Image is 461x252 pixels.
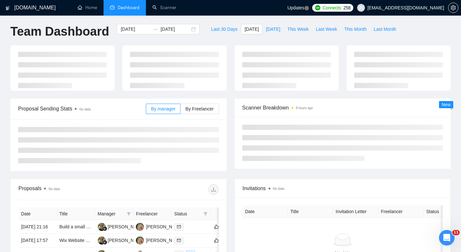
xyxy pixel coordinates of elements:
[153,27,158,32] span: swap-right
[18,105,146,113] span: Proposal Sending Stats
[98,210,124,217] span: Manager
[78,5,97,10] a: homeHome
[207,24,241,34] button: Last 30 Days
[296,106,313,110] time: 8 hours ago
[152,5,176,10] a: searchScanner
[203,212,207,216] span: filter
[153,27,158,32] span: to
[344,26,367,33] span: This Month
[174,210,201,217] span: Status
[214,224,219,229] span: like
[98,223,106,231] img: IB
[316,26,337,33] span: Last Week
[288,205,333,218] th: Title
[452,230,460,235] span: 11
[245,26,259,33] span: [DATE]
[49,187,60,191] span: No data
[287,26,309,33] span: This Week
[211,26,237,33] span: Last 30 Days
[439,230,455,246] iframe: Intercom live chat
[79,108,91,111] span: No data
[18,220,57,234] td: [DATE] 21:16
[370,24,400,34] button: Last Month
[273,187,284,190] span: No data
[214,238,219,243] span: like
[177,225,181,229] span: mail
[442,102,451,107] span: New
[151,106,175,111] span: By manager
[57,208,95,220] th: Title
[110,5,115,10] span: dashboard
[136,237,183,243] a: TL[PERSON_NAME]
[341,24,370,34] button: This Month
[57,234,95,247] td: Wix Website & Lead Generation Specialist – Velo Form Customization
[18,184,118,195] div: Proposals
[146,237,183,244] div: [PERSON_NAME]
[108,237,193,244] div: [PERSON_NAME] Gde [PERSON_NAME]
[374,26,396,33] span: Last Month
[18,208,57,220] th: Date
[448,5,458,10] a: setting
[213,223,220,231] button: like
[118,5,139,10] span: Dashboard
[10,24,109,39] h1: Team Dashboard
[379,205,424,218] th: Freelancer
[95,208,133,220] th: Manager
[243,205,288,218] th: Date
[133,208,171,220] th: Freelancer
[59,224,126,229] a: Build a small niche SaaS product
[243,184,443,192] span: Invitations
[136,223,144,231] img: TL
[136,236,144,245] img: TL
[359,6,363,10] span: user
[108,223,193,230] div: [PERSON_NAME] Gde [PERSON_NAME]
[160,26,190,33] input: End date
[343,4,350,11] span: 258
[98,224,193,229] a: IB[PERSON_NAME] Gde [PERSON_NAME]
[121,26,150,33] input: Start date
[126,209,132,219] span: filter
[287,5,304,10] span: Updates
[312,24,341,34] button: Last Week
[202,209,209,219] span: filter
[266,26,280,33] span: [DATE]
[262,24,284,34] button: [DATE]
[448,5,458,10] span: setting
[185,106,214,111] span: By Freelancer
[284,24,312,34] button: This Week
[315,5,320,10] img: upwork-logo.png
[177,238,181,242] span: mail
[136,224,183,229] a: TL[PERSON_NAME]
[242,104,443,112] span: Scanner Breakdown
[241,24,262,34] button: [DATE]
[333,205,379,218] th: Invitation Letter
[103,226,107,231] img: gigradar-bm.png
[127,212,131,216] span: filter
[98,237,193,243] a: IB[PERSON_NAME] Gde [PERSON_NAME]
[448,3,458,13] button: setting
[146,223,183,230] div: [PERSON_NAME]
[98,236,106,245] img: IB
[103,240,107,245] img: gigradar-bm.png
[5,3,10,13] img: logo
[323,4,342,11] span: Connects:
[213,236,220,244] button: like
[18,234,57,247] td: [DATE] 17:57
[59,238,200,243] a: Wix Website & Lead Generation Specialist – Velo Form Customization
[57,220,95,234] td: Build a small niche SaaS product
